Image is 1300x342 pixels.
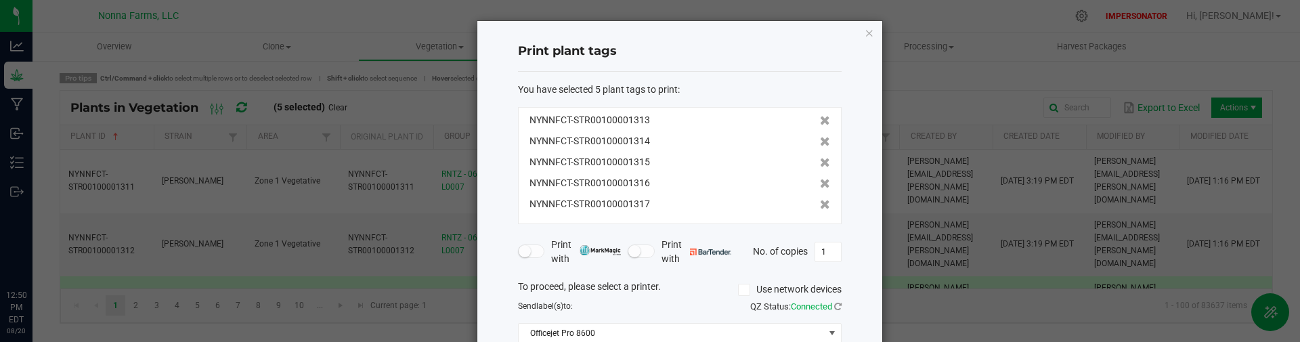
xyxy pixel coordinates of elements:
[662,238,731,266] span: Print with
[518,83,842,97] div: :
[529,197,650,211] span: NYNNFCT-STR00100001317
[529,155,650,169] span: NYNNFCT-STR00100001315
[529,176,650,190] span: NYNNFCT-STR00100001316
[14,234,54,274] iframe: Resource center
[580,245,621,255] img: mark_magic_cybra.png
[508,280,852,300] div: To proceed, please select a printer.
[753,245,808,256] span: No. of copies
[529,113,650,127] span: NYNNFCT-STR00100001313
[738,282,842,297] label: Use network devices
[518,84,678,95] span: You have selected 5 plant tags to print
[750,301,842,312] span: QZ Status:
[518,301,573,311] span: Send to:
[518,43,842,60] h4: Print plant tags
[536,301,563,311] span: label(s)
[551,238,621,266] span: Print with
[690,249,731,255] img: bartender.png
[529,134,650,148] span: NYNNFCT-STR00100001314
[791,301,832,312] span: Connected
